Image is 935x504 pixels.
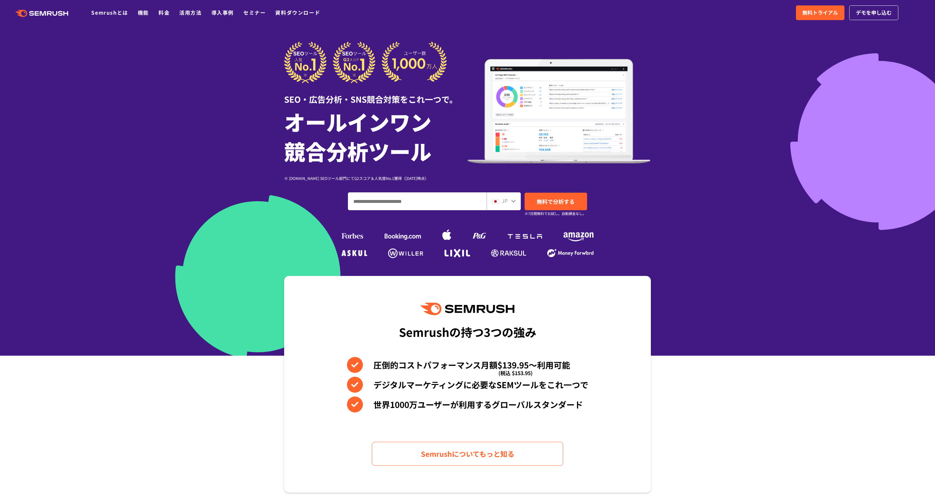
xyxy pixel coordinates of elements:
span: JP [502,197,508,204]
a: 無料で分析する [525,193,587,210]
input: ドメイン、キーワードまたはURLを入力してください [348,193,486,210]
span: 無料で分析する [537,197,575,205]
li: 圧倒的コストパフォーマンス月額$139.95〜利用可能 [347,357,588,373]
a: 無料トライアル [796,5,844,20]
h1: オールインワン 競合分析ツール [284,107,467,166]
a: Semrushについてもっと知る [372,442,563,466]
a: 資料ダウンロード [275,9,320,16]
a: 料金 [158,9,170,16]
li: 世界1000万ユーザーが利用するグローバルスタンダード [347,397,588,412]
span: (税込 $153.95) [498,365,533,381]
a: 導入事例 [211,9,234,16]
a: Semrushとは [91,9,128,16]
span: 無料トライアル [802,9,838,17]
div: ※ [DOMAIN_NAME] SEOツール部門にてG2スコア＆人気度No.1獲得（[DATE]時点） [284,175,467,181]
a: 活用方法 [179,9,202,16]
span: Semrushについてもっと知る [421,448,514,459]
a: デモを申し込む [849,5,898,20]
div: SEO・広告分析・SNS競合対策をこれ一つで。 [284,83,467,105]
img: Semrush [421,303,514,315]
small: ※7日間無料でお試し。自動課金なし。 [525,211,586,217]
span: デモを申し込む [856,9,892,17]
a: 機能 [138,9,149,16]
a: セミナー [243,9,266,16]
li: デジタルマーケティングに必要なSEMツールをこれ一つで [347,377,588,393]
div: Semrushの持つ3つの強み [399,320,536,344]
